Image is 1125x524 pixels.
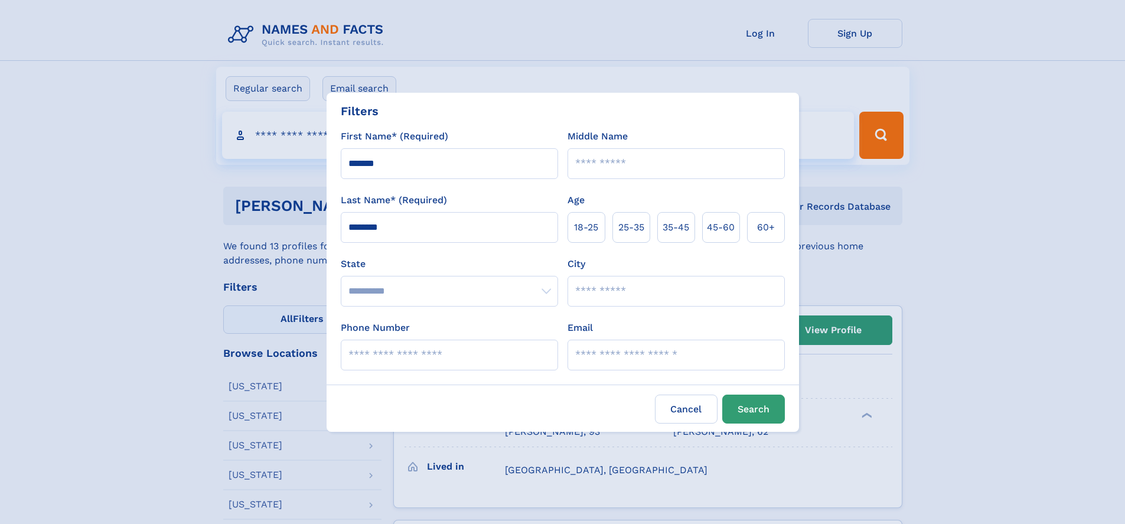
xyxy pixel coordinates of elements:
[568,321,593,335] label: Email
[341,129,448,144] label: First Name* (Required)
[618,220,644,235] span: 25‑35
[568,257,585,271] label: City
[663,220,689,235] span: 35‑45
[568,129,628,144] label: Middle Name
[341,257,558,271] label: State
[574,220,598,235] span: 18‑25
[341,321,410,335] label: Phone Number
[655,395,718,424] label: Cancel
[707,220,735,235] span: 45‑60
[757,220,775,235] span: 60+
[341,102,379,120] div: Filters
[568,193,585,207] label: Age
[722,395,785,424] button: Search
[341,193,447,207] label: Last Name* (Required)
